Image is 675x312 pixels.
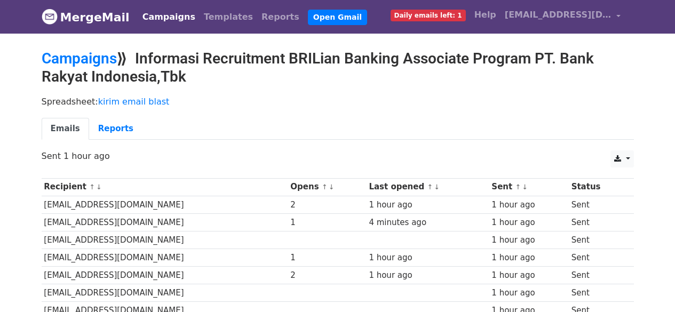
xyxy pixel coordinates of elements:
[322,183,328,191] a: ↑
[491,217,566,229] div: 1 hour ago
[42,196,288,213] td: [EMAIL_ADDRESS][DOMAIN_NAME]
[367,178,489,196] th: Last opened
[501,4,625,29] a: [EMAIL_ADDRESS][DOMAIN_NAME]
[569,249,625,267] td: Sent
[491,287,566,299] div: 1 hour ago
[257,6,304,28] a: Reports
[42,96,634,107] p: Spreadsheet:
[491,199,566,211] div: 1 hour ago
[290,252,363,264] div: 1
[290,217,363,229] div: 1
[569,284,625,302] td: Sent
[569,267,625,284] td: Sent
[89,118,142,140] a: Reports
[369,269,486,282] div: 1 hour ago
[329,183,335,191] a: ↓
[288,178,367,196] th: Opens
[42,249,288,267] td: [EMAIL_ADDRESS][DOMAIN_NAME]
[569,231,625,249] td: Sent
[427,183,433,191] a: ↑
[569,196,625,213] td: Sent
[569,213,625,231] td: Sent
[290,199,363,211] div: 2
[42,150,634,162] p: Sent 1 hour ago
[369,199,486,211] div: 1 hour ago
[98,97,170,107] a: kirim email blast
[491,234,566,246] div: 1 hour ago
[200,6,257,28] a: Templates
[42,50,634,85] h2: ⟫ Informasi Recruitment BRILian Banking Associate Program PT. Bank Rakyat Indonesia,Tbk
[42,178,288,196] th: Recipient
[491,252,566,264] div: 1 hour ago
[308,10,367,25] a: Open Gmail
[515,183,521,191] a: ↑
[42,50,117,67] a: Campaigns
[369,217,486,229] div: 4 minutes ago
[42,284,288,302] td: [EMAIL_ADDRESS][DOMAIN_NAME]
[391,10,466,21] span: Daily emails left: 1
[96,183,102,191] a: ↓
[505,9,612,21] span: [EMAIL_ADDRESS][DOMAIN_NAME]
[369,252,486,264] div: 1 hour ago
[42,213,288,231] td: [EMAIL_ADDRESS][DOMAIN_NAME]
[89,183,95,191] a: ↑
[290,269,363,282] div: 2
[42,118,89,140] a: Emails
[42,267,288,284] td: [EMAIL_ADDRESS][DOMAIN_NAME]
[489,178,569,196] th: Sent
[42,231,288,249] td: [EMAIL_ADDRESS][DOMAIN_NAME]
[491,269,566,282] div: 1 hour ago
[42,9,58,25] img: MergeMail logo
[434,183,440,191] a: ↓
[569,178,625,196] th: Status
[42,6,130,28] a: MergeMail
[386,4,470,26] a: Daily emails left: 1
[138,6,200,28] a: Campaigns
[522,183,528,191] a: ↓
[470,4,501,26] a: Help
